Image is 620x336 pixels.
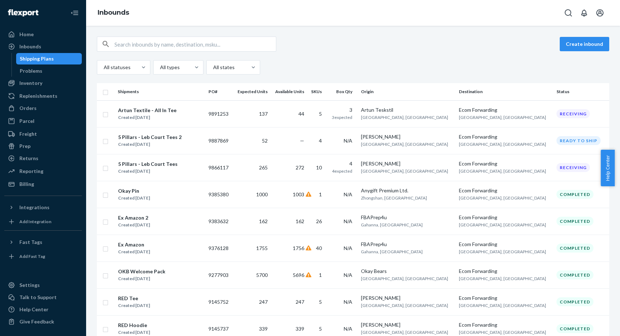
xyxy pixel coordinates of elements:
div: Help Center [19,306,48,313]
span: 4 expected [332,168,352,174]
button: Open notifications [577,6,591,20]
div: Okay Pin [118,187,150,195]
a: Problems [16,65,82,77]
button: Open Search Box [561,6,576,20]
div: Fast Tags [19,239,42,246]
button: Integrations [4,202,82,213]
div: [PERSON_NAME] [361,321,453,328]
div: Created [DATE] [118,248,150,255]
td: 9866117 [206,154,233,181]
td: 9887869 [206,127,233,154]
div: RED Tee [118,295,150,302]
div: OKB Welcome Pack [118,268,165,275]
div: Ecom Forwarding [459,268,551,275]
span: [GEOGRAPHIC_DATA], [GEOGRAPHIC_DATA] [361,276,448,281]
div: Completed [556,297,593,306]
div: [PERSON_NAME] [361,160,453,167]
div: Ecom Forwarding [459,321,551,328]
div: Created [DATE] [118,114,177,121]
span: N/A [344,326,352,332]
span: 1003 [293,191,304,197]
div: FBAPrep4u [361,241,453,248]
div: Inventory [19,80,42,87]
span: 40 [316,245,322,251]
th: Expected Units [232,83,270,100]
span: 137 [259,111,268,117]
span: N/A [344,245,352,251]
div: Completed [556,244,593,253]
a: Shipping Plans [16,53,82,64]
button: Talk to Support [4,292,82,303]
th: PO# [206,83,233,100]
img: Flexport logo [8,9,38,16]
a: Inventory [4,77,82,89]
span: 44 [299,111,304,117]
div: Parcel [19,117,34,125]
div: 5 Pillars - Leb Court Tees [118,160,178,168]
span: Gahanna, [GEOGRAPHIC_DATA] [361,249,423,254]
span: — [300,138,304,144]
div: Orders [19,105,37,112]
span: Zhongshan, [GEOGRAPHIC_DATA] [361,195,427,201]
a: Settings [4,279,82,291]
span: 1755 [256,245,268,251]
span: N/A [344,299,352,305]
span: [GEOGRAPHIC_DATA], [GEOGRAPHIC_DATA] [459,115,546,120]
span: [GEOGRAPHIC_DATA], [GEOGRAPHIC_DATA] [459,222,546,227]
div: Ex Amazon [118,241,150,248]
div: Reporting [19,168,43,175]
span: [GEOGRAPHIC_DATA], [GEOGRAPHIC_DATA] [361,303,448,308]
span: 339 [259,326,268,332]
div: Receiving [556,163,590,172]
a: Inbounds [98,9,129,16]
div: Ready to ship [556,136,601,145]
button: Give Feedback [4,316,82,327]
div: Receiving [556,109,590,118]
div: 5 Pillars - Leb Court Tees 2 [118,134,182,141]
div: Ecom Forwarding [459,187,551,194]
span: 5696 [293,272,304,278]
span: 10 [316,164,322,171]
div: Completed [556,324,593,333]
div: Artun Teskstil [361,106,453,114]
span: 26 [316,218,322,224]
span: N/A [344,138,352,144]
iframe: Opens a widget where you can chat to one of our agents [573,315,613,332]
div: Completed [556,270,593,279]
a: Returns [4,153,82,164]
td: 9145752 [206,288,233,315]
div: Shipping Plans [20,55,54,62]
div: Problems [20,67,42,75]
div: Completed [556,217,593,226]
input: All statuses [103,64,104,71]
a: Reporting [4,165,82,177]
input: All states [212,64,213,71]
td: 9277903 [206,261,233,288]
div: Home [19,31,34,38]
a: Replenishments [4,90,82,102]
span: 247 [296,299,304,305]
ol: breadcrumbs [92,3,135,23]
div: Add Fast Tag [19,253,45,259]
td: 9385380 [206,181,233,208]
span: 5700 [256,272,268,278]
div: Created [DATE] [118,195,150,202]
span: 1 [319,191,322,197]
span: 5 [319,299,322,305]
a: Add Integration [4,216,82,227]
span: 5 [319,111,322,117]
div: Created [DATE] [118,275,165,282]
div: Artun Textile - All In Tee [118,107,177,114]
span: Gahanna, [GEOGRAPHIC_DATA] [361,222,423,227]
input: Search inbounds by name, destination, msku... [114,37,276,51]
div: Ecom Forwarding [459,106,551,114]
span: 52 [262,138,268,144]
span: [GEOGRAPHIC_DATA], [GEOGRAPHIC_DATA] [459,303,546,308]
a: Billing [4,178,82,190]
div: Anygift Premium Ltd. [361,187,453,194]
span: N/A [344,191,352,197]
span: [GEOGRAPHIC_DATA], [GEOGRAPHIC_DATA] [361,168,448,174]
button: Create inbound [560,37,609,51]
div: Created [DATE] [118,302,150,309]
span: [GEOGRAPHIC_DATA], [GEOGRAPHIC_DATA] [361,115,448,120]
